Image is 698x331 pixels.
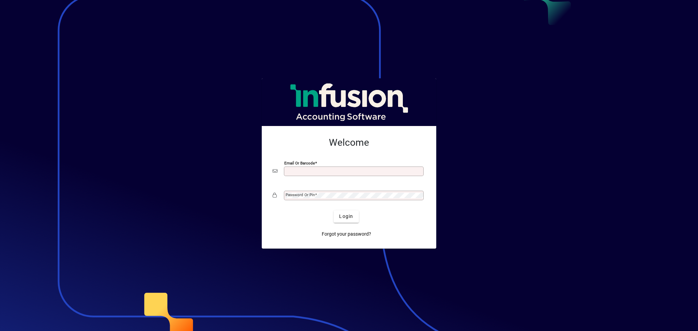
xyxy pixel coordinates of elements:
[322,231,371,238] span: Forgot your password?
[284,160,315,165] mat-label: Email or Barcode
[319,228,374,240] a: Forgot your password?
[334,210,359,223] button: Login
[273,137,425,148] h2: Welcome
[286,192,315,197] mat-label: Password or Pin
[339,213,353,220] span: Login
